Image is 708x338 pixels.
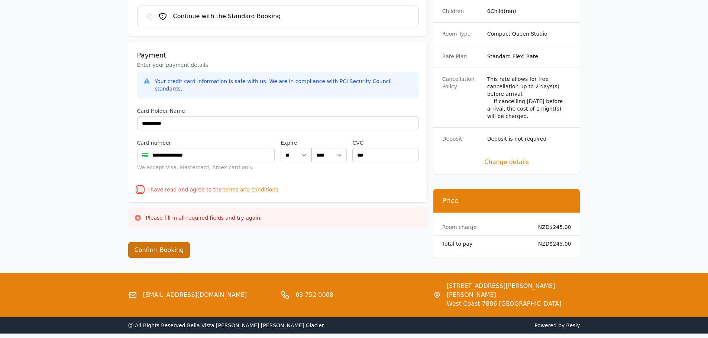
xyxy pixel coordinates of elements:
[442,75,481,120] dt: Cancellation Policy
[281,139,311,147] label: Expire
[447,299,580,308] span: West Coast 7886 [GEOGRAPHIC_DATA]
[566,322,580,328] a: Resly
[487,30,571,37] dd: Compact Queen Studio
[295,291,333,299] a: 03 752 0008
[442,53,481,60] dt: Rate Plan
[442,240,526,247] dt: Total to pay
[447,282,580,299] span: [STREET_ADDRESS][PERSON_NAME] [PERSON_NAME]
[146,214,262,221] p: Please fill in all required fields and try again.
[442,7,481,15] dt: Children
[128,242,190,258] button: Confirm Booking
[352,139,418,147] label: CVC
[442,30,481,37] dt: Room Type
[137,107,418,115] label: Card Holder Name
[357,322,580,329] span: Powered by
[148,187,222,193] label: I have read and agree to the
[173,12,281,21] span: Continue with the Standard Booking
[487,7,571,15] dd: 0 Child(ren)
[487,135,571,142] dd: Deposit is not required
[143,291,247,299] a: [EMAIL_ADDRESS][DOMAIN_NAME]
[128,322,324,328] span: ⓒ All Rights Reserved. Bella Vista [PERSON_NAME] [PERSON_NAME] Glacier
[532,223,571,231] dd: NZD$245.00
[532,240,571,247] dd: NZD$245.00
[137,164,275,171] div: We accept Visa, Mastercard, Amex card only.
[442,158,571,167] span: Change details
[155,78,413,92] div: Your credit card information is safe with us. We are in compliance with PCI Security Council stan...
[311,139,346,147] label: .
[137,139,275,147] label: Card number
[137,61,418,69] p: Enter your payment details
[442,135,481,142] dt: Deposit
[223,186,278,193] span: terms and conditions
[442,223,526,231] dt: Room charge
[137,51,418,60] h3: Payment
[442,196,571,205] h3: Price
[487,75,571,120] div: This rate allows for free cancellation up to 2 days(s) before arrival. If cancelling [DATE] befor...
[487,53,571,60] dd: Standard Flexi Rate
